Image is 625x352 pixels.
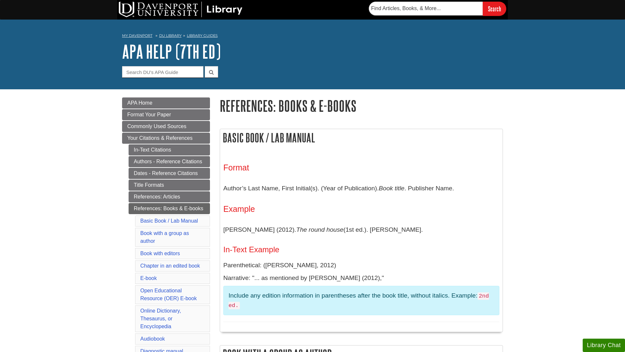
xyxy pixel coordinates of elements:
i: Book title [379,185,404,192]
a: Dates - Reference Citations [129,168,210,179]
a: Format Your Paper [122,109,210,120]
span: APA Home [127,100,152,106]
a: Book with a group as author [140,230,189,244]
i: The round house [296,226,343,233]
input: Search [483,2,506,16]
nav: breadcrumb [122,31,503,42]
a: Open Educational Resource (OER) E-book [140,288,197,301]
a: E-book [140,275,157,281]
h3: Format [223,163,499,172]
a: Library Guides [187,33,218,38]
img: DU Library [119,2,243,17]
span: Your Citations & References [127,135,192,141]
a: APA Help (7th Ed) [122,41,221,62]
p: [PERSON_NAME] (2012). (1st ed.). [PERSON_NAME]. [223,220,499,239]
a: Chapter in an edited book [140,263,200,269]
a: References: Books & E-books [129,203,210,214]
form: Searches DU Library's articles, books, and more [369,2,506,16]
button: Library Chat [583,339,625,352]
a: Commonly Used Sources [122,121,210,132]
a: In-Text Citations [129,144,210,155]
a: Title Formats [129,180,210,191]
p: Include any edition information in parentheses after the book title, without italics. Example: [229,291,494,310]
a: APA Home [122,97,210,109]
a: Online Dictionary, Thesaurus, or Encyclopedia [140,308,181,329]
input: Find Articles, Books, & More... [369,2,483,15]
p: Author’s Last Name, First Initial(s). (Year of Publication). . Publisher Name. [223,179,499,198]
a: Basic Book / Lab Manual [140,218,198,224]
p: Parenthetical: ([PERSON_NAME], 2012) [223,261,499,270]
h4: In-Text Example [223,245,499,254]
input: Search DU's APA Guide [122,66,203,78]
a: My Davenport [122,33,152,38]
a: DU Library [159,33,182,38]
a: Book with editors [140,251,180,256]
h3: Example [223,204,499,214]
h1: References: Books & E-books [220,97,503,114]
a: Authors - Reference Citations [129,156,210,167]
span: Commonly Used Sources [127,124,186,129]
h2: Basic Book / Lab Manual [220,129,503,146]
a: Audiobook [140,336,165,342]
span: Format Your Paper [127,112,171,117]
a: Your Citations & References [122,133,210,144]
p: Narrative: "... as mentioned by [PERSON_NAME] (2012)," [223,273,499,283]
a: References: Articles [129,191,210,202]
